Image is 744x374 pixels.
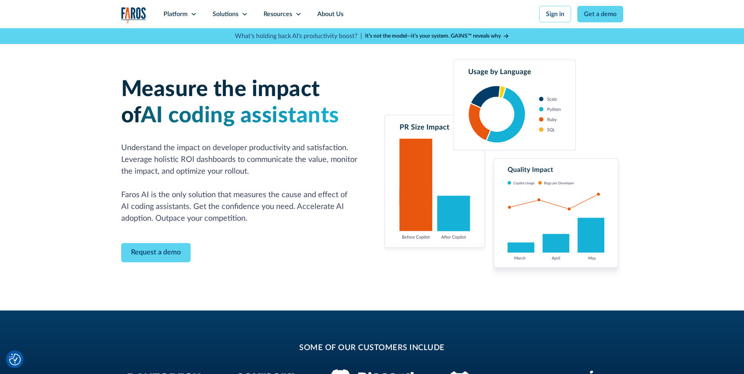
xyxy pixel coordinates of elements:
[382,60,623,279] img: Charts tracking GitHub Copilot's usage and impact on velocity and quality
[184,342,560,354] h2: some of our customers include
[213,9,238,19] div: Solutions
[365,32,509,40] a: It’s not the model—it’s your system. GAINS™ reveals why
[121,7,146,23] img: Logo of the analytics and reporting company Faros.
[365,33,501,39] strong: It’s not the model—it’s your system. GAINS™ reveals why
[9,354,21,365] button: Cookie Settings
[9,354,21,365] img: Revisit consent button
[539,6,571,22] a: Sign in
[121,243,191,262] a: Contact Modal
[141,105,339,127] span: AI coding assistants
[164,9,187,19] div: Platform
[577,6,623,22] a: Get a demo
[235,31,362,41] p: What's holding back AI's productivity boost? |
[264,9,292,19] div: Resources
[121,7,146,23] a: home
[121,142,363,224] p: Understand the impact on developer productivity and satisfaction. Leverage holistic ROI dashboard...
[121,76,363,129] h1: Measure the impact of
